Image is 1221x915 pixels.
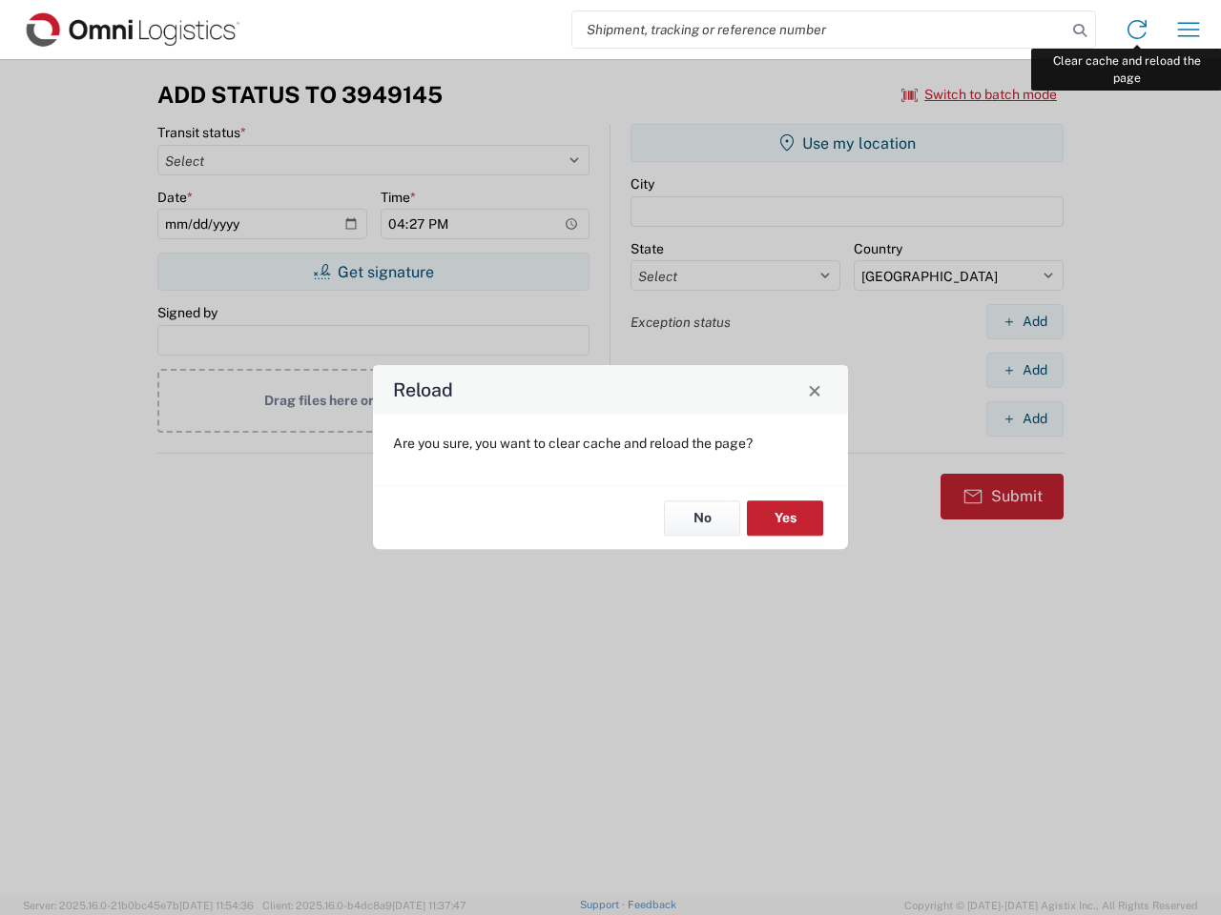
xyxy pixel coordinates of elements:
h4: Reload [393,376,453,404]
p: Are you sure, you want to clear cache and reload the page? [393,435,828,452]
input: Shipment, tracking or reference number [572,11,1066,48]
button: No [664,500,740,536]
button: Yes [747,500,823,536]
button: Close [801,376,828,403]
